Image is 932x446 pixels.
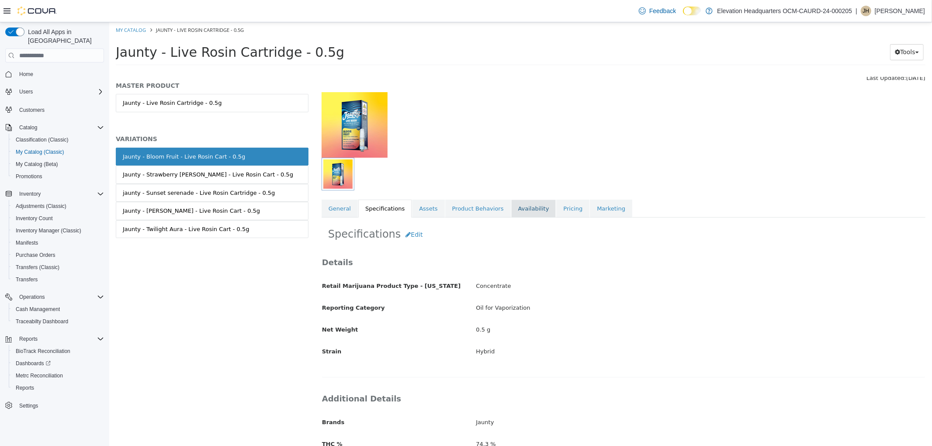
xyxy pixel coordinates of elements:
span: Feedback [649,7,676,15]
button: Users [16,86,36,97]
span: Purchase Orders [12,250,104,260]
a: Dashboards [12,358,54,369]
a: Marketing [481,177,523,196]
span: Cash Management [12,304,104,315]
span: Reports [12,383,104,393]
button: Manifests [9,237,107,249]
div: Hybrid [360,322,822,337]
span: Purchase Orders [16,252,55,259]
a: Transfers [12,274,41,285]
button: Traceabilty Dashboard [9,315,107,328]
button: My Catalog (Beta) [9,158,107,170]
span: Cash Management [16,306,60,313]
span: Reports [16,334,104,344]
button: Inventory Manager (Classic) [9,225,107,237]
span: Dashboards [16,360,51,367]
button: Inventory Count [9,212,107,225]
span: My Catalog (Beta) [12,159,104,169]
button: Transfers (Classic) [9,261,107,273]
span: My Catalog (Classic) [16,149,64,156]
span: BioTrack Reconciliation [16,348,70,355]
span: Transfers (Classic) [16,264,59,271]
button: Adjustments (Classic) [9,200,107,212]
span: Users [19,88,33,95]
a: Settings [16,401,42,411]
a: BioTrack Reconciliation [12,346,74,356]
span: Dashboards [12,358,104,369]
span: Strain [213,326,232,332]
span: My Catalog (Classic) [12,147,104,157]
div: Jaunty - Strawberry [PERSON_NAME] - Live Rosin Cart - 0.5g [14,148,184,157]
button: Catalog [16,122,41,133]
div: jaunty - Sunset serenade - Live Rosin Cartridge - 0.5g [14,166,166,175]
h5: MASTER PRODUCT [7,59,199,67]
a: Inventory Count [12,213,56,224]
a: Pricing [447,177,480,196]
span: Customers [19,107,45,114]
span: Transfers (Classic) [12,262,104,273]
span: Transfers [16,276,38,283]
a: My Catalog (Classic) [12,147,68,157]
span: Operations [16,292,104,302]
span: Catalog [19,124,37,131]
button: BioTrack Reconciliation [9,345,107,357]
button: Metrc Reconciliation [9,370,107,382]
a: Jaunty - Live Rosin Cartridge - 0.5g [7,72,199,90]
a: Classification (Classic) [12,135,72,145]
p: [PERSON_NAME] [875,6,925,16]
div: 0.5 g [360,300,822,315]
p: | [856,6,857,16]
h3: Details [213,235,816,245]
span: JH [863,6,870,16]
span: Adjustments (Classic) [16,203,66,210]
span: Catalog [16,122,104,133]
span: Promotions [16,173,42,180]
span: Customers [16,104,104,115]
div: Jaunty - Bloom Fruit - Live Rosin Cart - 0.5g [14,130,136,139]
span: Brands [213,397,235,403]
span: Jaunty - Live Rosin Cartridge - 0.5g [47,4,135,11]
button: Promotions [9,170,107,183]
span: Settings [19,402,38,409]
a: Transfers (Classic) [12,262,63,273]
div: Jaunty [360,393,822,408]
button: Reports [16,334,41,344]
span: Metrc Reconciliation [16,372,63,379]
span: Traceabilty Dashboard [16,318,68,325]
a: Product Behaviors [336,177,402,196]
button: Classification (Classic) [9,134,107,146]
a: My Catalog (Beta) [12,159,62,169]
button: My Catalog (Classic) [9,146,107,158]
div: Jaunty - [PERSON_NAME] - Live Rosin Cart - 0.5g [14,184,151,193]
a: Promotions [12,171,46,182]
span: Metrc Reconciliation [12,370,104,381]
div: Jadden Hamilton [861,6,871,16]
button: Settings [2,399,107,412]
a: General [212,177,249,196]
span: Inventory Manager (Classic) [16,227,81,234]
span: Home [16,69,104,80]
span: [DATE] [797,52,816,59]
button: Operations [2,291,107,303]
a: Home [16,69,37,80]
h2: Specifications [219,204,810,221]
a: Traceabilty Dashboard [12,316,72,327]
span: Jaunty - Live Rosin Cartridge - 0.5g [7,22,235,38]
button: Purchase Orders [9,249,107,261]
a: Dashboards [9,357,107,370]
button: Home [2,68,107,80]
button: Customers [2,103,107,116]
span: BioTrack Reconciliation [12,346,104,356]
span: Traceabilty Dashboard [12,316,104,327]
span: Classification (Classic) [12,135,104,145]
a: Reports [12,383,38,393]
span: Inventory Count [12,213,104,224]
img: 150 [212,70,278,135]
span: My Catalog (Beta) [16,161,58,168]
input: Dark Mode [683,7,701,16]
div: 74.3 % [360,415,822,430]
a: My Catalog [7,4,37,11]
button: Reports [9,382,107,394]
span: Manifests [12,238,104,248]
